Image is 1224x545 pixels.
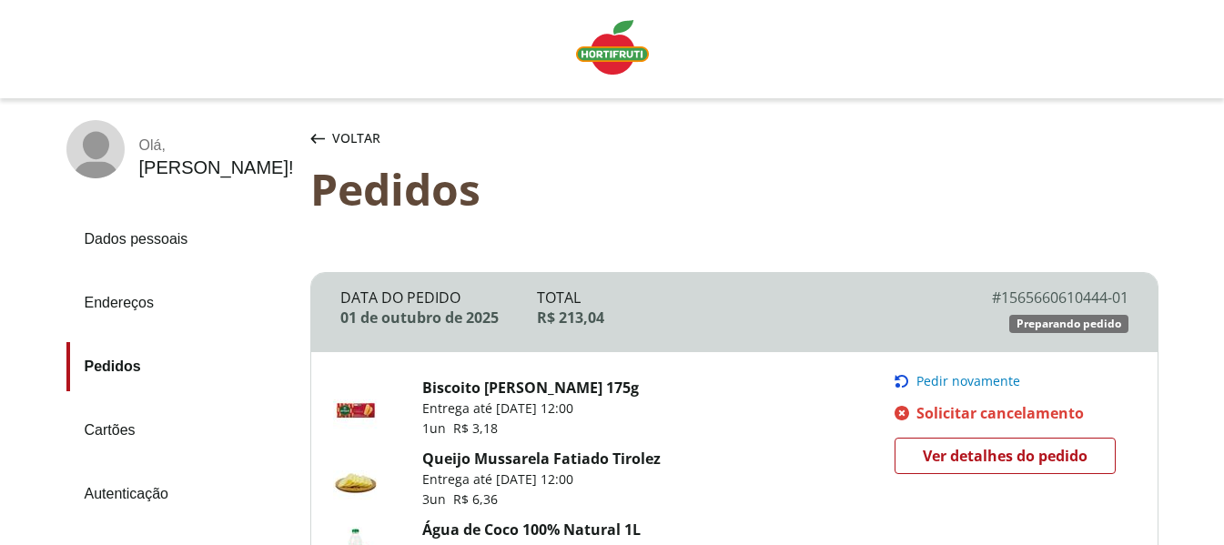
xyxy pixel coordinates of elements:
[422,470,661,489] p: Entrega até [DATE] 12:00
[895,374,1128,389] button: Pedir novamente
[1017,317,1121,331] span: Preparando pedido
[569,13,656,86] a: Logo
[916,403,1084,423] span: Solicitar cancelamento
[576,20,649,75] img: Logo
[916,374,1020,389] span: Pedir novamente
[422,419,453,437] span: 1 un
[923,442,1087,469] span: Ver detalhes do pedido
[66,215,296,264] a: Dados pessoais
[537,288,931,308] div: Total
[310,164,1158,214] div: Pedidos
[333,456,379,501] img: Queijo Mussarela Fatiado Tirolez
[895,403,1128,423] a: Solicitar cancelamento
[422,520,641,540] a: Água de Coco 100% Natural 1L
[453,490,498,508] span: R$ 6,36
[139,137,294,154] div: Olá ,
[66,469,296,519] a: Autenticação
[66,406,296,455] a: Cartões
[422,449,661,469] a: Queijo Mussarela Fatiado Tirolez
[66,278,296,328] a: Endereços
[332,129,380,147] span: Voltar
[931,288,1128,308] div: # 1565660610444-01
[307,120,384,156] button: Voltar
[422,399,639,418] p: Entrega até [DATE] 12:00
[139,157,294,178] div: [PERSON_NAME] !
[340,288,538,308] div: Data do Pedido
[422,490,453,508] span: 3 un
[895,438,1116,474] a: Ver detalhes do pedido
[537,308,931,328] div: R$ 213,04
[333,385,379,430] img: Biscoito Maizena Piraque 175g
[340,308,538,328] div: 01 de outubro de 2025
[422,378,639,398] a: Biscoito [PERSON_NAME] 175g
[66,342,296,391] a: Pedidos
[453,419,498,437] span: R$ 3,18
